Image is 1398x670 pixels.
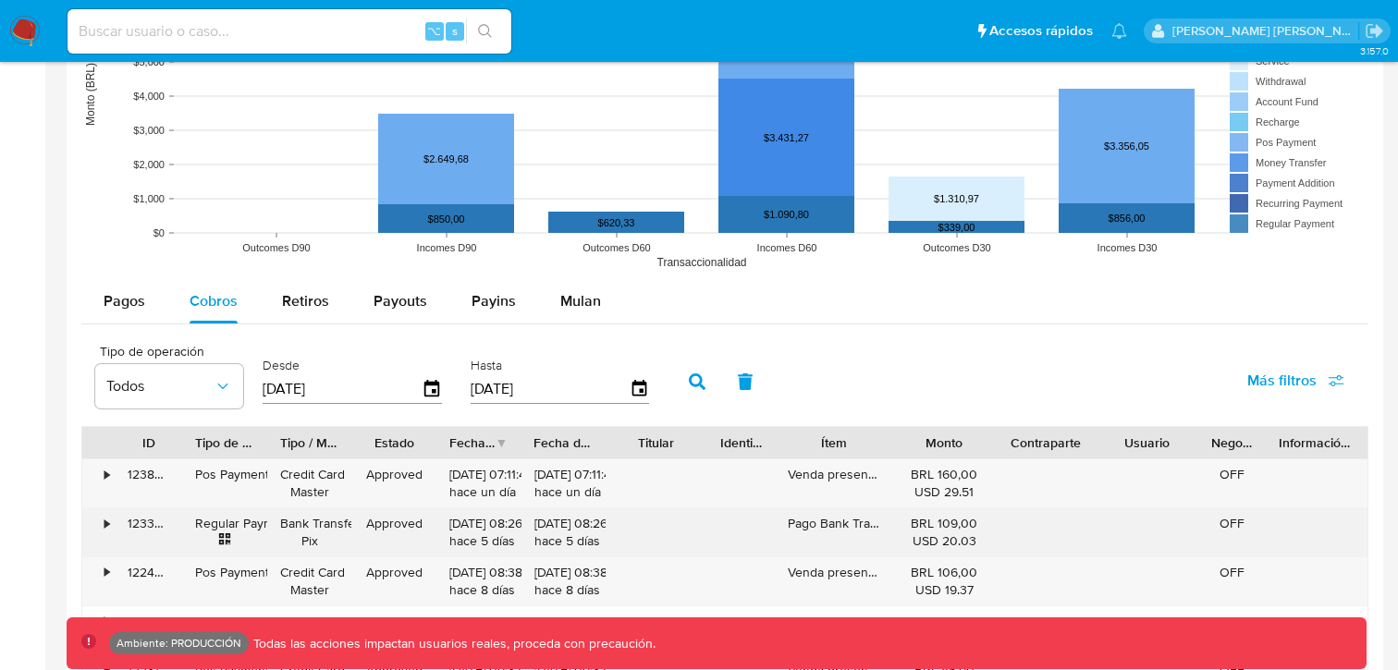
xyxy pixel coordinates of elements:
[989,21,1093,41] span: Accesos rápidos
[67,19,511,43] input: Buscar usuario o caso...
[1365,21,1384,41] a: Salir
[452,22,458,40] span: s
[427,22,441,40] span: ⌥
[249,635,656,652] p: Todas las acciones impactan usuarios reales, proceda con precaución.
[116,640,241,647] p: Ambiente: PRODUCCIÓN
[1172,22,1359,40] p: victor.david@mercadolibre.com.co
[1111,23,1127,39] a: Notificaciones
[1360,43,1389,58] span: 3.157.0
[466,18,504,44] button: search-icon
